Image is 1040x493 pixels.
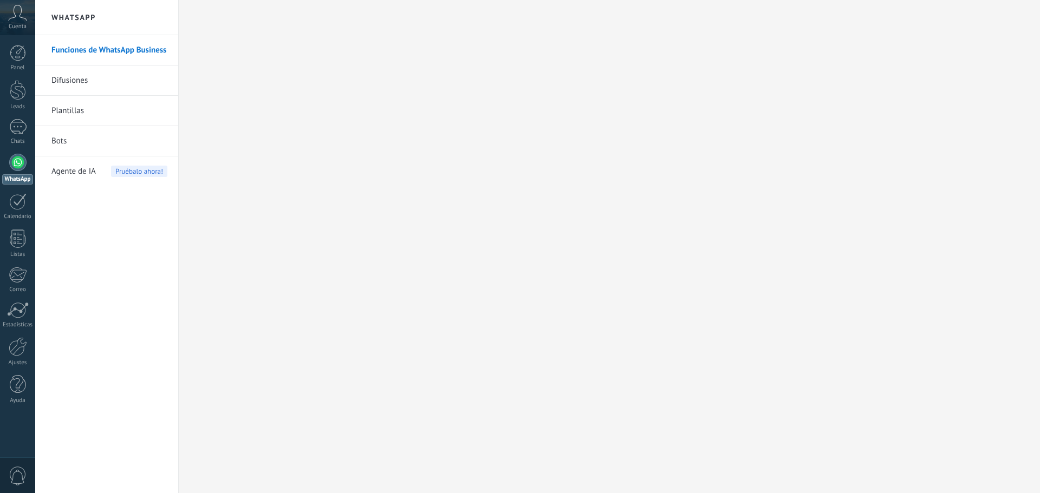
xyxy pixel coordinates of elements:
[51,156,96,187] span: Agente de IA
[35,126,178,156] li: Bots
[51,65,167,96] a: Difusiones
[35,35,178,65] li: Funciones de WhatsApp Business
[2,286,34,293] div: Correo
[2,103,34,110] div: Leads
[2,321,34,328] div: Estadísticas
[2,138,34,145] div: Chats
[2,64,34,71] div: Panel
[111,166,167,177] span: Pruébalo ahora!
[2,251,34,258] div: Listas
[35,96,178,126] li: Plantillas
[2,397,34,404] div: Ayuda
[2,213,34,220] div: Calendario
[51,96,167,126] a: Plantillas
[51,156,167,187] a: Agente de IAPruébalo ahora!
[35,65,178,96] li: Difusiones
[51,35,167,65] a: Funciones de WhatsApp Business
[35,156,178,186] li: Agente de IA
[51,126,167,156] a: Bots
[2,359,34,366] div: Ajustes
[2,174,33,185] div: WhatsApp
[9,23,27,30] span: Cuenta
